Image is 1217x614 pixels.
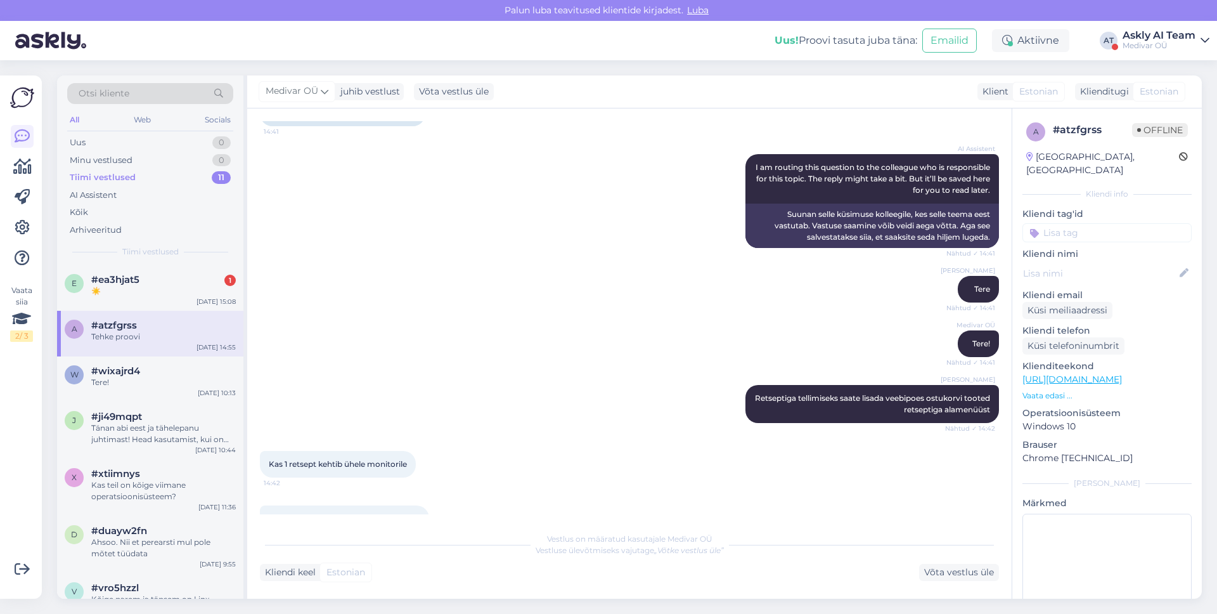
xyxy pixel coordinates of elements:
[202,112,233,128] div: Socials
[70,224,122,237] div: Arhiveeritud
[1053,122,1132,138] div: # atzfgrss
[72,415,76,425] span: j
[941,375,995,384] span: [PERSON_NAME]
[91,468,140,480] span: #xtiimnys
[1123,30,1195,41] div: Askly AI Team
[756,162,992,195] span: I am routing this question to the colleague who is responsible for this topic. The reply might ta...
[1132,123,1188,137] span: Offline
[946,303,995,313] span: Nähtud ✓ 14:41
[212,154,231,167] div: 0
[70,206,88,219] div: Kõik
[414,83,494,100] div: Võta vestlus üle
[1022,420,1192,433] p: Windows 10
[919,564,999,581] div: Võta vestlus üle
[266,84,318,98] span: Medivar OÜ
[91,365,140,377] span: #wixajrd4
[196,343,236,352] div: [DATE] 14:55
[91,422,236,445] div: Tänan abi eest ja tähelepanu juhtimast! Head kasutamist, kui on küsimusi siis kirjutage meile sii...
[91,331,236,343] div: Tehke proovi
[72,473,77,482] span: x
[1100,32,1117,49] div: AT
[1026,150,1179,177] div: [GEOGRAPHIC_DATA], [GEOGRAPHIC_DATA]
[264,127,311,136] span: 14:41
[79,87,129,100] span: Otsi kliente
[70,370,79,379] span: w
[755,393,992,414] span: Retseptiga tellimiseks saate lisada veebipoes ostukorvi tooted retseptiga alamenüüst
[10,330,33,342] div: 2 / 3
[974,284,990,294] span: Tere
[1022,374,1122,385] a: [URL][DOMAIN_NAME]
[91,411,142,422] span: #ji49mqpt
[775,33,917,48] div: Proovi tasuta juba täna:
[269,514,420,523] span: või [PERSON_NAME] näiteks 2-ks kuuks
[1023,266,1177,280] input: Lisa nimi
[212,171,231,184] div: 11
[775,34,799,46] b: Uus!
[1022,223,1192,242] input: Lisa tag
[1022,497,1192,510] p: Märkmed
[1140,85,1178,98] span: Estonian
[1022,324,1192,337] p: Kliendi telefon
[260,566,316,579] div: Kliendi keel
[1022,478,1192,489] div: [PERSON_NAME]
[1022,188,1192,200] div: Kliendi info
[122,246,179,258] span: Tiimi vestlused
[1022,438,1192,452] p: Brauser
[946,358,995,367] span: Nähtud ✓ 14:41
[1022,207,1192,221] p: Kliendi tag'id
[72,324,77,334] span: a
[1123,30,1209,51] a: Askly AI TeamMedivar OÜ
[977,85,1008,98] div: Klient
[67,112,82,128] div: All
[10,285,33,342] div: Vaata siia
[326,566,365,579] span: Estonian
[70,189,117,202] div: AI Assistent
[91,377,236,388] div: Tere!
[654,545,724,555] i: „Võtke vestlus üle”
[70,171,136,184] div: Tiimi vestlused
[91,285,236,297] div: ☀️
[198,502,236,512] div: [DATE] 11:36
[1022,390,1192,402] p: Vaata edasi ...
[72,278,77,288] span: e
[948,320,995,330] span: Medivar OÜ
[1022,289,1192,302] p: Kliendi email
[1022,337,1124,355] div: Küsi telefoninumbrit
[91,525,147,537] span: #duayw2fn
[269,459,407,469] span: Kas 1 retsept kehtib ühele monitorile
[335,85,400,98] div: juhib vestlust
[972,339,990,348] span: Tere!
[946,249,995,258] span: Nähtud ✓ 14:41
[72,587,77,596] span: v
[91,594,236,605] div: Kõige parem ja täpsem on Linx
[1022,360,1192,373] p: Klienditeekond
[1075,85,1129,98] div: Klienditugi
[1022,247,1192,261] p: Kliendi nimi
[196,297,236,306] div: [DATE] 15:08
[264,478,311,488] span: 14:42
[195,445,236,455] div: [DATE] 10:44
[1123,41,1195,51] div: Medivar OÜ
[1022,407,1192,420] p: Operatsioonisüsteem
[70,154,132,167] div: Minu vestlused
[945,424,995,433] span: Nähtud ✓ 14:42
[1033,127,1039,136] span: a
[200,559,236,569] div: [DATE] 9:55
[745,204,999,248] div: Suunan selle küsimuse kolleegile, kes selle teema eest vastutab. Vastuse saamine võib veidi aega ...
[70,136,86,149] div: Uus
[10,86,34,110] img: Askly Logo
[91,582,139,594] span: #vro5hzzl
[948,144,995,153] span: AI Assistent
[1022,302,1112,319] div: Küsi meiliaadressi
[212,136,231,149] div: 0
[922,29,977,53] button: Emailid
[91,320,137,331] span: #atzfgrss
[992,29,1069,52] div: Aktiivne
[941,266,995,275] span: [PERSON_NAME]
[91,537,236,559] div: Ahsoo. Nii et perearsti mul pole mõtet tüüdata
[1022,452,1192,465] p: Chrome [TECHNICAL_ID]
[224,275,236,286] div: 1
[131,112,153,128] div: Web
[683,4,712,16] span: Luba
[71,530,77,539] span: d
